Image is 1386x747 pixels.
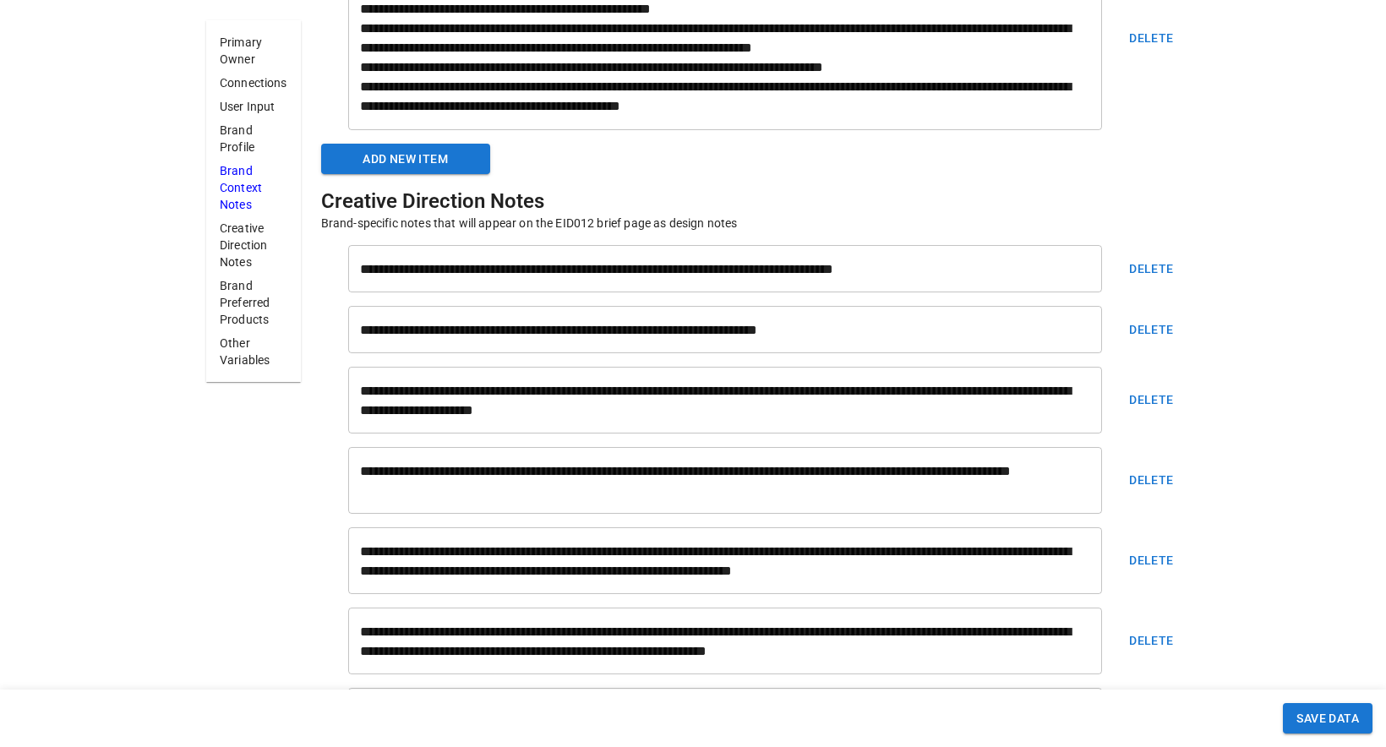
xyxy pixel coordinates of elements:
button: Add new item [321,144,490,175]
button: Delete [1122,306,1180,353]
p: Brand Preferred Products [220,277,287,328]
button: Delete [1122,447,1180,514]
p: Brand-specific notes that will appear on the EID012 brief page as design notes [321,215,1181,232]
button: Delete [1122,527,1180,594]
p: User Input [220,98,287,115]
h5: Creative Direction Notes [321,188,1181,215]
button: Delete [1122,608,1180,674]
p: Primary Owner [220,34,287,68]
p: Creative Direction Notes [220,220,287,270]
button: SAVE DATA [1283,703,1372,734]
button: Delete [1122,245,1180,292]
button: Delete [1122,367,1180,433]
p: Brand Context Notes [220,162,287,213]
p: Connections [220,74,287,91]
p: Brand Profile [220,122,287,155]
p: Other Variables [220,335,287,368]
